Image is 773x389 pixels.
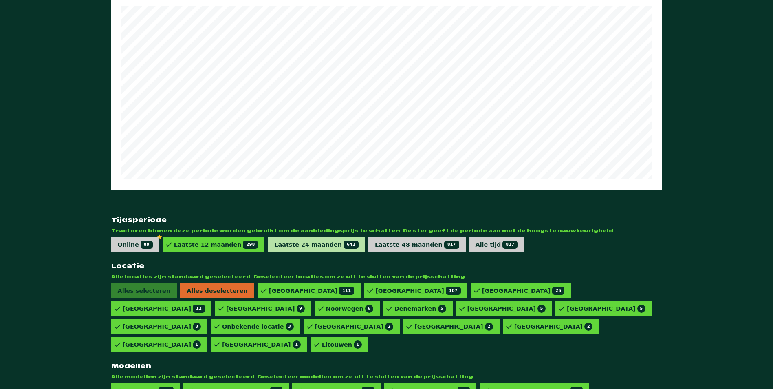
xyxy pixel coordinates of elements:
span: Alles selecteren [111,283,177,298]
div: [GEOGRAPHIC_DATA] [123,323,201,331]
div: [GEOGRAPHIC_DATA] [482,287,564,295]
span: 5 [438,305,446,313]
div: Noorwegen [326,305,373,313]
div: [GEOGRAPHIC_DATA] [414,323,493,331]
span: 1 [354,340,362,349]
div: Denemarken [394,305,446,313]
span: 2 [584,323,592,331]
strong: Tijdsperiode [111,216,662,224]
div: Alle tijd [476,241,518,249]
span: 642 [344,241,359,249]
span: 2 [485,323,493,331]
span: 5 [637,305,645,313]
div: [GEOGRAPHIC_DATA] [375,287,460,295]
span: 89 [141,241,153,249]
div: Onbekende locatie [222,323,293,331]
div: [GEOGRAPHIC_DATA] [123,340,201,349]
span: 111 [339,287,354,295]
span: Tractoren binnen deze periode worden gebruikt om de aanbiedingsprijs te schatten. De ster geeft d... [111,228,662,234]
div: [GEOGRAPHIC_DATA] [123,305,205,313]
strong: Locatie [111,262,662,270]
div: Litouwen [322,340,362,349]
div: [GEOGRAPHIC_DATA] [222,340,301,349]
div: Online [118,241,153,249]
div: Laatste 48 maanden [375,241,459,249]
span: 9 [297,305,305,313]
span: 5 [537,305,546,313]
span: 3 [286,323,294,331]
div: [GEOGRAPHIC_DATA] [226,305,305,313]
span: 817 [444,241,459,249]
span: 1 [193,340,201,349]
div: Laatste 12 maanden [174,241,258,249]
span: 12 [193,305,205,313]
div: Laatste 24 maanden [274,241,359,249]
span: 1 [293,340,301,349]
span: Alles deselecteren [180,283,254,298]
span: 25 [552,287,564,295]
div: [GEOGRAPHIC_DATA] [514,323,593,331]
div: [GEOGRAPHIC_DATA] [315,323,394,331]
strong: Modellen [111,362,662,370]
span: 817 [502,241,518,249]
div: [GEOGRAPHIC_DATA] [269,287,354,295]
div: [GEOGRAPHIC_DATA] [567,305,645,313]
span: Alle locaties zijn standaard geselecteerd. Deselecteer locaties om ze uit te sluiten van de prijs... [111,274,662,280]
span: 6 [365,305,373,313]
span: 107 [446,287,461,295]
span: 2 [385,323,393,331]
span: 298 [243,241,258,249]
div: [GEOGRAPHIC_DATA] [467,305,546,313]
span: 3 [193,323,201,331]
span: Alle modellen zijn standaard geselecteerd. Deselecteer modellen om ze uit te sluiten van de prijs... [111,374,662,380]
